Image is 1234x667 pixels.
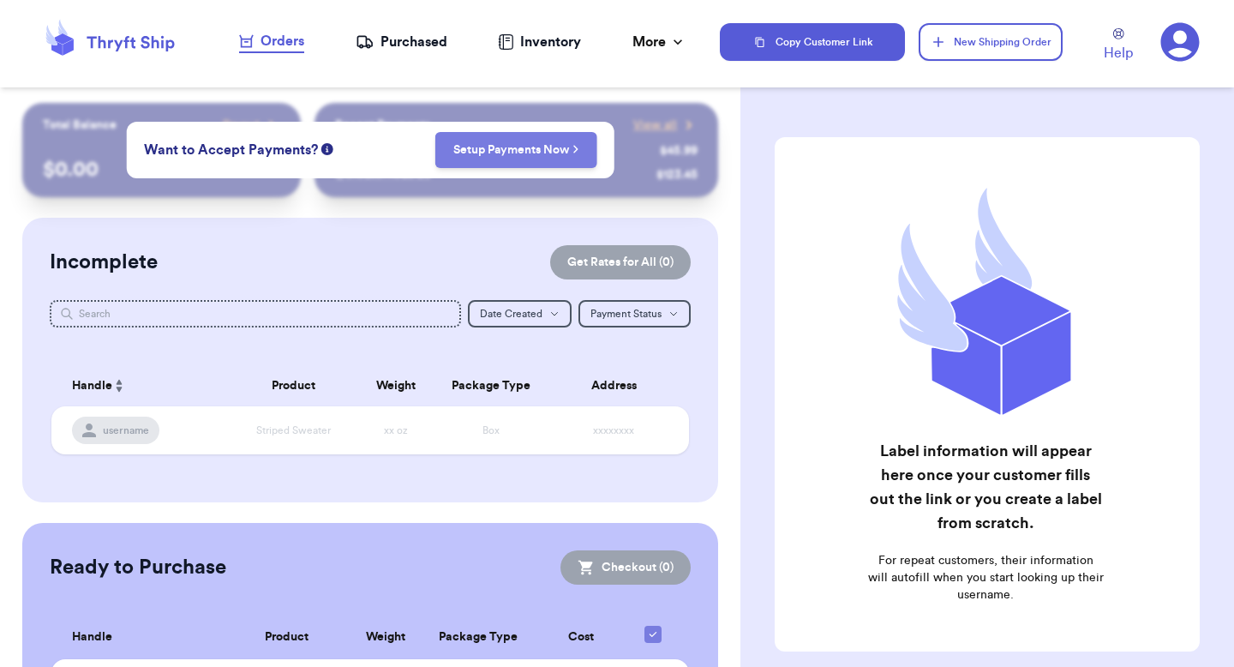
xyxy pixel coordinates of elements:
[1104,43,1133,63] span: Help
[43,156,280,183] p: $ 0.00
[660,142,698,159] div: $ 45.99
[590,309,662,319] span: Payment Status
[560,550,691,585] button: Checkout (0)
[256,425,331,436] span: Striped Sweater
[223,117,260,134] span: Payout
[867,552,1104,604] p: For repeat customers, their information will autofill when you start looking up their username.
[239,31,304,51] div: Orders
[434,365,548,406] th: Package Type
[103,424,149,437] span: username
[43,117,117,134] p: Total Balance
[384,425,408,436] span: xx oz
[72,377,112,395] span: Handle
[223,117,280,134] a: Payout
[1104,28,1133,63] a: Help
[349,616,423,659] th: Weight
[239,31,304,53] a: Orders
[534,616,626,659] th: Cost
[50,300,461,327] input: Search
[72,628,112,646] span: Handle
[867,439,1104,535] h2: Label information will appear here once your customer fills out the link or you create a label fr...
[482,425,500,436] span: Box
[720,23,905,61] button: Copy Customer Link
[633,117,698,134] a: View all
[144,140,318,160] span: Want to Accept Payments?
[548,365,689,406] th: Address
[498,32,581,52] a: Inventory
[480,309,542,319] span: Date Created
[435,132,597,168] button: Setup Payments Now
[453,141,579,159] a: Setup Payments Now
[230,365,357,406] th: Product
[550,245,691,279] button: Get Rates for All (0)
[919,23,1063,61] button: New Shipping Order
[656,166,698,183] div: $ 123.45
[632,32,686,52] div: More
[357,365,434,406] th: Weight
[50,554,226,581] h2: Ready to Purchase
[112,376,126,396] button: Sort ascending
[633,117,677,134] span: View all
[468,300,572,327] button: Date Created
[578,300,691,327] button: Payment Status
[225,616,349,659] th: Product
[335,117,430,134] p: Recent Payments
[356,32,447,52] a: Purchased
[422,616,534,659] th: Package Type
[593,425,634,436] span: xxxxxxxx
[50,249,158,276] h2: Incomplete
